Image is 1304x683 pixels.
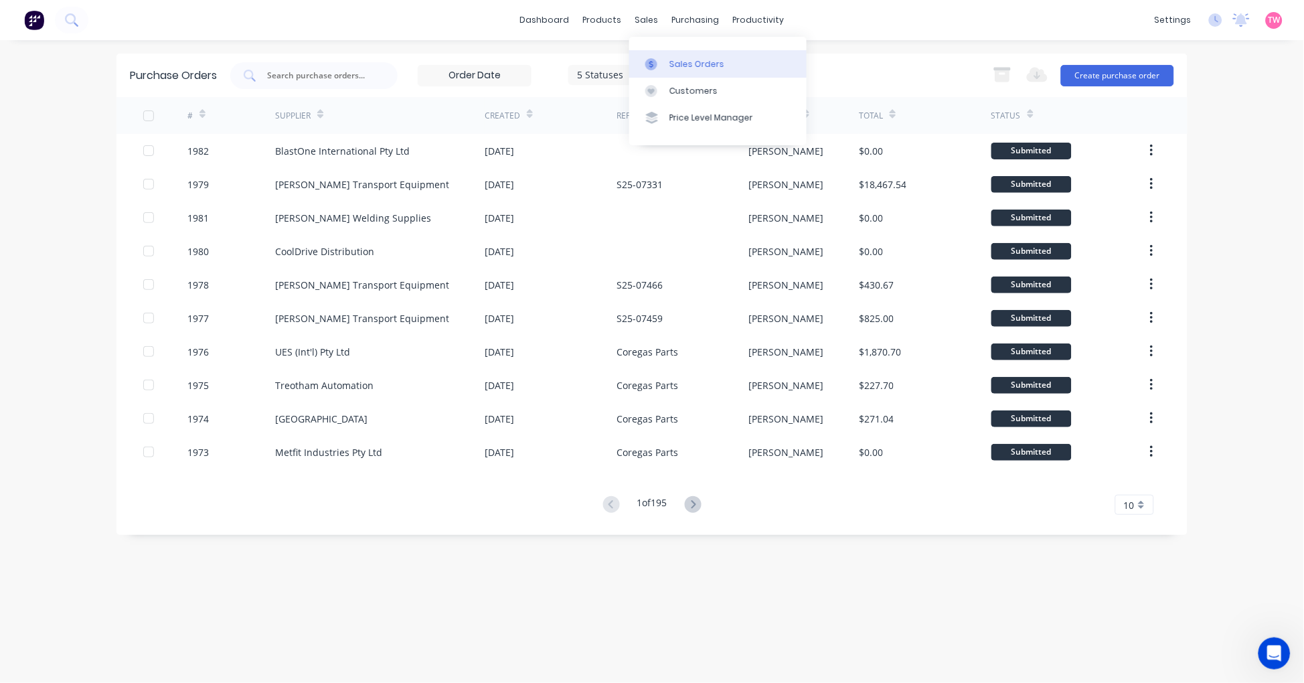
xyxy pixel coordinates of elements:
div: productivity [726,10,791,30]
span: 10 [1124,498,1135,512]
div: To access this feature: [21,146,246,159]
div: Am I able to do proforma invoices in [GEOGRAPHIC_DATA]? [48,31,257,73]
div: Yes! You can create proforma invoices in [GEOGRAPHIC_DATA]. You can preview, print, or email prof... [21,92,246,140]
div: [DATE] [485,244,514,258]
div: Submitted [991,243,1072,260]
button: Upload attachment [64,439,74,449]
div: 1981 [187,211,209,225]
button: Create purchase order [1061,65,1174,86]
div: # [187,110,193,122]
b: Options [39,179,80,190]
div: Supplier [275,110,311,122]
div: settings [1148,10,1198,30]
div: [PERSON_NAME] Transport Equipment [275,311,449,325]
div: 1974 [187,412,209,426]
div: products [576,10,629,30]
textarea: Message… [11,410,256,433]
div: $271.04 [859,412,894,426]
div: [DATE] [485,445,514,459]
div: Am I able to do proforma invoices in [GEOGRAPHIC_DATA]? [59,39,246,65]
img: Factory [24,10,44,30]
div: [PERSON_NAME] [749,211,824,225]
div: Submitted [991,277,1072,293]
div: Purchase Orders [130,68,217,84]
div: [DATE] [485,345,514,359]
div: Did that answer your question? [21,313,169,327]
a: Customers [629,78,807,104]
div: Submitted [991,344,1072,360]
b: Sales Orders [93,167,161,177]
div: Coregas Parts [617,412,678,426]
p: The team can also help [65,17,167,30]
div: [DATE] [485,144,514,158]
div: 1975 [187,378,209,392]
input: Search purchase orders... [266,69,377,82]
b: Proforma Invoice [88,179,179,190]
div: Factory says… [11,84,257,306]
div: [DATE] [485,311,514,325]
div: BlastOne International Pty Ltd [275,144,410,158]
div: Submitted [991,444,1072,461]
div: purchasing [665,10,726,30]
h1: Factory [65,7,104,17]
div: $18,467.54 [859,177,906,192]
div: $825.00 [859,311,894,325]
div: $0.00 [859,244,883,258]
div: [PERSON_NAME] [749,378,824,392]
div: [PERSON_NAME] Transport Equipment [275,177,449,192]
a: Source reference 13373268: [24,130,35,141]
div: [DATE] [485,211,514,225]
div: Metfit Industries Pty Ltd [275,445,382,459]
button: Start recording [85,439,96,449]
div: If you need any more help with creating proforma invoices or anything else in Factory, I'm here f... [11,336,220,431]
div: UES (Int'l) Pty Ltd [275,345,350,359]
div: Submitted [991,176,1072,193]
a: Sales Orders [629,50,807,77]
iframe: Intercom live chat [1258,637,1291,670]
button: Emoji picker [21,439,31,449]
a: dashboard [513,10,576,30]
span: TW [1269,14,1281,26]
div: Submitted [991,310,1072,327]
img: Profile image for Factory [38,7,60,29]
input: Order Date [418,66,531,86]
div: Close [235,5,259,29]
div: If you need any more help with creating proforma invoices or anything else in Factory, I'm here f... [21,344,209,423]
div: 1973 [187,445,209,459]
div: Status [991,110,1021,122]
div: [PERSON_NAME] [749,445,824,459]
div: 1976 [187,345,209,359]
div: Taylor says… [11,31,257,84]
button: Send a message… [230,433,251,455]
div: [PERSON_NAME] [749,244,824,258]
div: The quote must not be in Draft status to generate a proforma invoice. You can also customize the ... [21,198,246,250]
a: Sales Orders: Previewing, Printing, and Emailing a Quote or Proforma Invoice [21,258,234,295]
button: Gif picker [42,439,53,449]
div: [GEOGRAPHIC_DATA] [275,412,368,426]
div: Did that answer your question? [11,305,179,335]
div: [PERSON_NAME] [749,311,824,325]
div: $0.00 [859,211,883,225]
div: 1 of 195 [637,496,667,515]
div: Total [859,110,883,122]
div: 5 Statuses [578,68,673,82]
div: [PERSON_NAME] [749,345,824,359]
div: sales [629,10,665,30]
button: go back [9,5,34,31]
div: [DATE] [485,177,514,192]
div: Factory says… [11,305,257,336]
div: Reference [617,110,660,122]
b: Sales [57,167,85,177]
div: Submitted [991,143,1072,159]
div: Coregas Parts [617,345,678,359]
div: Submitted [991,410,1072,427]
div: Factory says… [11,336,257,461]
div: S25-07459 [617,311,663,325]
div: [PERSON_NAME] [749,412,824,426]
button: Home [210,5,235,31]
div: 1982 [187,144,209,158]
div: [PERSON_NAME] Transport Equipment [275,278,449,292]
div: Sales Orders [669,58,724,70]
div: 1977 [187,311,209,325]
div: CoolDrive Distribution [275,244,374,258]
